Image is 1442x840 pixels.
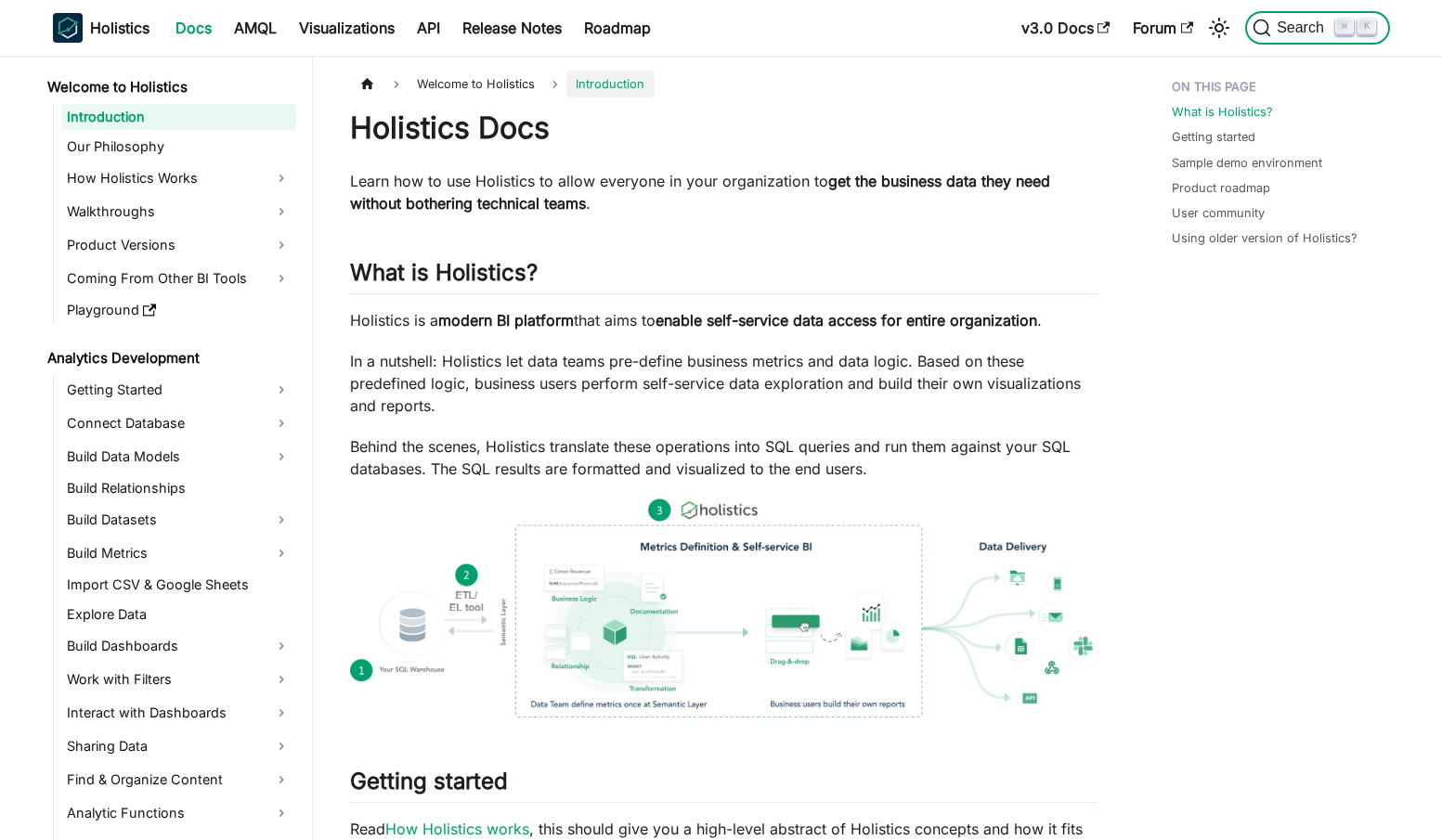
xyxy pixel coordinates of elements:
button: Search (Command+K) [1245,11,1389,45]
h2: Getting started [350,768,1098,803]
a: Getting Started [61,375,296,405]
a: Explore Data [61,601,296,627]
a: User community [1172,204,1265,222]
a: How Holistics works [385,820,529,838]
p: Holistics is a that aims to . [350,309,1098,331]
a: Import CSV & Google Sheets [61,572,296,598]
a: Build Metrics [61,538,296,568]
a: How Holistics Works [61,163,296,193]
kbd: ⌘ [1335,19,1354,35]
h2: What is Holistics? [350,259,1098,294]
a: Roadmap [573,13,662,43]
a: What is Holistics? [1172,103,1273,121]
a: Our Philosophy [61,134,296,160]
p: In a nutshell: Holistics let data teams pre-define business metrics and data logic. Based on thes... [350,350,1098,417]
a: Getting started [1172,128,1255,146]
a: Coming From Other BI Tools [61,264,296,293]
a: Playground [61,297,296,323]
img: Holistics [53,13,83,43]
kbd: K [1358,19,1376,35]
a: Build Dashboards [61,631,296,661]
a: Docs [164,13,223,43]
a: Interact with Dashboards [61,698,296,728]
a: API [406,13,451,43]
strong: enable self-service data access for entire organization [656,311,1037,330]
a: Walkthroughs [61,197,296,226]
p: Behind the scenes, Holistics translate these operations into SQL queries and run them against you... [350,435,1098,480]
a: Analytics Development [42,345,296,371]
a: Product Versions [61,230,296,260]
span: Welcome to Holistics [408,71,544,97]
a: Find & Organize Content [61,765,296,795]
a: Sample demo environment [1172,154,1322,172]
a: HolisticsHolistics [53,13,149,43]
button: Switch between dark and light mode (currently light mode) [1204,13,1234,43]
nav: Breadcrumbs [350,71,1098,97]
p: Learn how to use Holistics to allow everyone in your organization to . [350,170,1098,214]
a: Forum [1122,13,1204,43]
a: Analytic Functions [61,798,296,828]
span: Search [1271,19,1335,36]
a: Release Notes [451,13,573,43]
a: Connect Database [61,408,296,438]
a: Build Datasets [61,505,296,535]
a: Sharing Data [61,731,296,761]
a: Welcome to Holistics [42,74,296,100]
span: Introduction [566,71,654,97]
a: Build Data Models [61,442,296,472]
img: How Holistics fits in your Data Stack [350,498,1098,717]
h1: Holistics Docs [350,110,1098,147]
a: Visualizations [288,13,406,43]
nav: Docs sidebar [34,56,313,840]
a: Using older version of Holistics? [1172,229,1358,247]
a: v3.0 Docs [1010,13,1122,43]
strong: modern BI platform [438,311,574,330]
a: Home page [350,71,385,97]
a: Work with Filters [61,665,296,694]
a: AMQL [223,13,288,43]
a: Product roadmap [1172,179,1270,197]
a: Build Relationships [61,475,296,501]
b: Holistics [90,17,149,39]
a: Introduction [61,104,296,130]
